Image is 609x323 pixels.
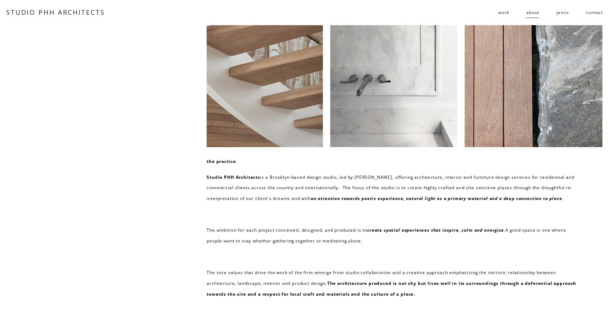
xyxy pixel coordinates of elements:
a: about [526,7,539,18]
em: . [562,195,564,201]
p: is a Brooklyn-based design studio, led by [PERSON_NAME], offering architecture, interior and furn... [207,172,578,204]
em: create spatial experiences that inspire, calm and energize [367,227,504,233]
a: press [556,7,569,18]
strong: The architecture produced is not shy but lives well in its surroundings through a deferential app... [207,280,578,297]
p: The ambition for each project conceived, designed, and produced is to A good space is one where p... [207,225,578,246]
a: folder dropdown [498,7,509,18]
strong: Studio PHH Architects [207,174,260,180]
p: The core values that drive the work of the firm emerge from studio collaboration and a creative a... [207,267,578,300]
a: STUDIO PHH ARCHITECTS [6,8,105,17]
em: . [504,227,505,233]
a: contact [586,7,603,18]
em: an attention towards poetic experience, natural light as a primary material and a deep connection... [311,195,562,201]
span: work [498,7,509,18]
strong: the practice [207,158,236,164]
